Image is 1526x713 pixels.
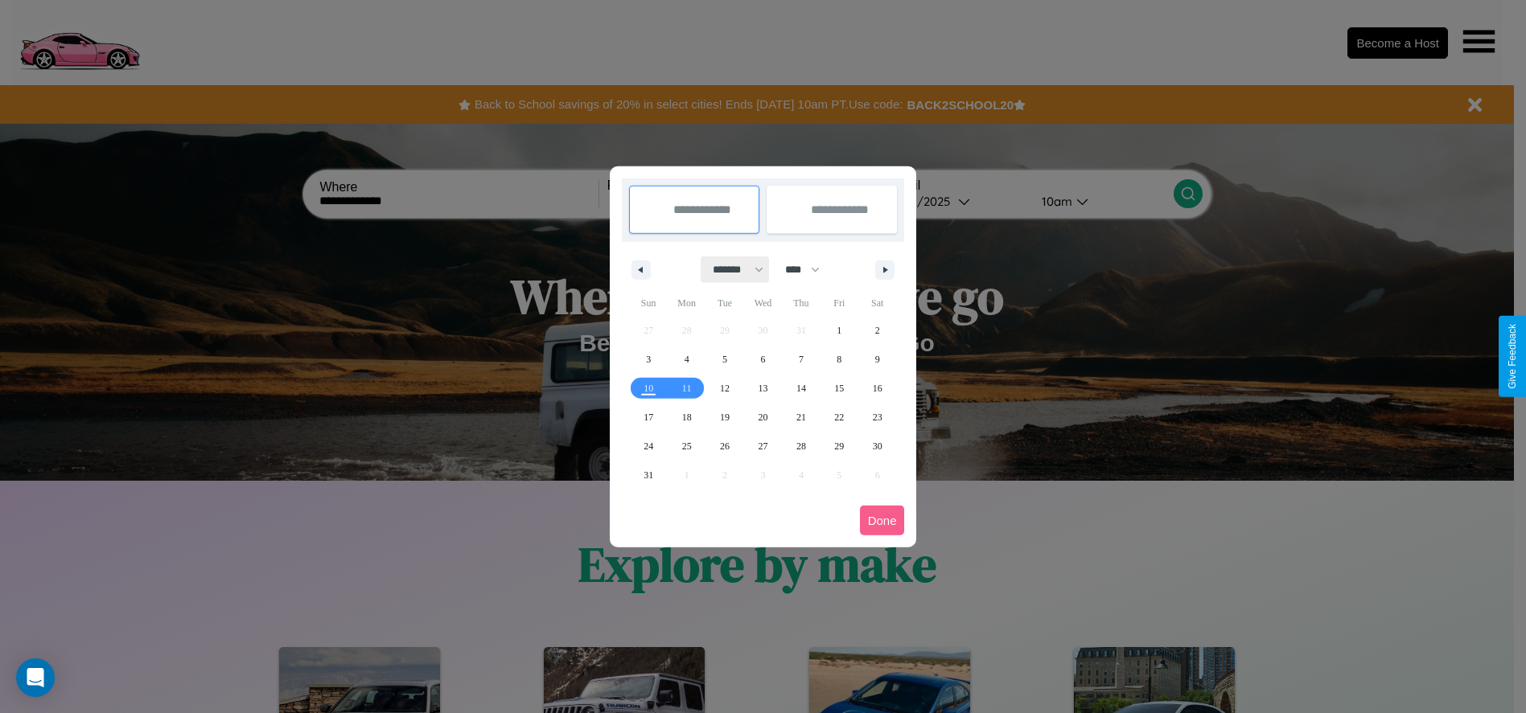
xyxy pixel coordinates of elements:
[705,432,743,461] button: 26
[682,374,692,403] span: 11
[858,316,896,345] button: 2
[682,403,692,432] span: 18
[630,345,668,374] button: 3
[837,345,841,374] span: 8
[705,290,743,316] span: Tue
[744,374,782,403] button: 13
[858,345,896,374] button: 9
[834,403,844,432] span: 22
[744,345,782,374] button: 6
[837,316,841,345] span: 1
[858,403,896,432] button: 23
[796,374,806,403] span: 14
[799,345,804,374] span: 7
[875,345,880,374] span: 9
[720,432,730,461] span: 26
[782,345,820,374] button: 7
[644,374,653,403] span: 10
[821,374,858,403] button: 15
[834,374,844,403] span: 15
[630,374,668,403] button: 10
[873,432,882,461] span: 30
[821,432,858,461] button: 29
[782,374,820,403] button: 14
[668,290,705,316] span: Mon
[858,432,896,461] button: 30
[796,403,806,432] span: 21
[782,432,820,461] button: 28
[860,506,905,535] button: Done
[821,345,858,374] button: 8
[744,290,782,316] span: Wed
[644,432,653,461] span: 24
[821,316,858,345] button: 1
[782,403,820,432] button: 21
[796,432,806,461] span: 28
[744,432,782,461] button: 27
[630,432,668,461] button: 24
[875,316,880,345] span: 2
[630,461,668,490] button: 31
[722,345,727,374] span: 5
[630,403,668,432] button: 17
[630,290,668,316] span: Sun
[682,432,692,461] span: 25
[758,432,767,461] span: 27
[760,345,765,374] span: 6
[720,403,730,432] span: 19
[668,345,705,374] button: 4
[705,345,743,374] button: 5
[858,374,896,403] button: 16
[1507,324,1518,389] div: Give Feedback
[858,290,896,316] span: Sat
[668,403,705,432] button: 18
[821,290,858,316] span: Fri
[834,432,844,461] span: 29
[644,403,653,432] span: 17
[873,403,882,432] span: 23
[685,345,689,374] span: 4
[821,403,858,432] button: 22
[705,403,743,432] button: 19
[720,374,730,403] span: 12
[758,403,767,432] span: 20
[16,658,55,697] div: Open Intercom Messenger
[705,374,743,403] button: 12
[782,290,820,316] span: Thu
[668,432,705,461] button: 25
[744,403,782,432] button: 20
[873,374,882,403] span: 16
[644,461,653,490] span: 31
[758,374,767,403] span: 13
[668,374,705,403] button: 11
[646,345,651,374] span: 3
